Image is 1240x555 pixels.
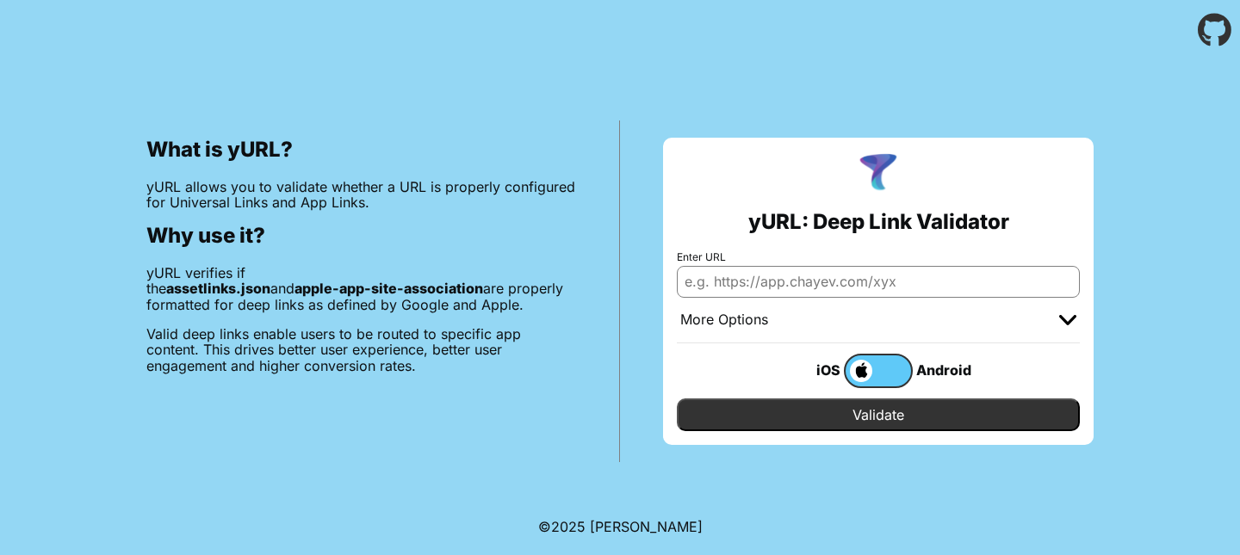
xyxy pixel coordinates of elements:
[146,138,576,162] h2: What is yURL?
[677,398,1080,431] input: Validate
[146,265,576,312] p: yURL verifies if the and are properly formatted for deep links as defined by Google and Apple.
[1059,315,1076,325] img: chevron
[166,280,270,297] b: assetlinks.json
[146,326,576,373] p: Valid deep links enable users to be routed to specific app content. This drives better user exper...
[856,151,901,196] img: yURL Logo
[913,359,982,381] div: Android
[775,359,844,381] div: iOS
[680,311,768,329] div: More Options
[677,251,1080,263] label: Enter URL
[146,224,576,248] h2: Why use it?
[551,518,586,535] span: 2025
[677,266,1080,297] input: e.g. https://app.chayev.com/xyx
[294,280,483,297] b: apple-app-site-association
[538,498,703,555] footer: ©
[748,210,1009,234] h2: yURL: Deep Link Validator
[146,179,576,211] p: yURL allows you to validate whether a URL is properly configured for Universal Links and App Links.
[590,518,703,535] a: Michael Ibragimchayev's Personal Site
